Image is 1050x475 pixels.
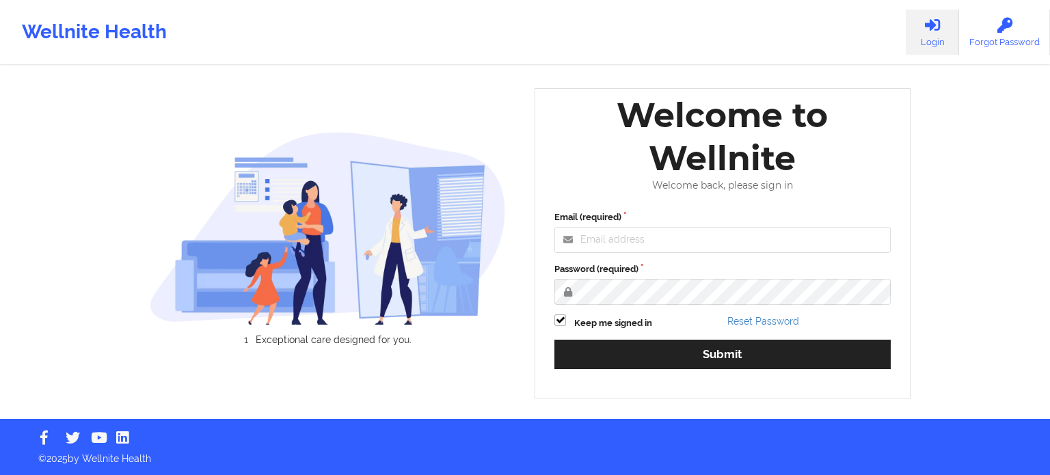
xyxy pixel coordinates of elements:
label: Password (required) [554,262,891,276]
label: Email (required) [554,211,891,224]
a: Forgot Password [959,10,1050,55]
button: Submit [554,340,891,369]
label: Keep me signed in [574,316,652,330]
img: wellnite-auth-hero_200.c722682e.png [150,131,507,325]
input: Email address [554,227,891,253]
a: Login [906,10,959,55]
a: Reset Password [727,316,799,327]
div: Welcome to Wellnite [545,94,900,180]
li: Exceptional care designed for you. [161,334,506,345]
div: Welcome back, please sign in [545,180,900,191]
p: © 2025 by Wellnite Health [29,442,1021,465]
